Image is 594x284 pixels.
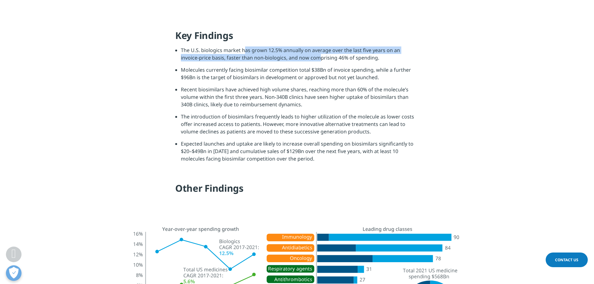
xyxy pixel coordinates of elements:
[546,253,588,267] a: Contact Us
[181,86,419,113] li: Recent biosimilars have achieved high volume shares, reaching more than 60% of the molecule’s vol...
[175,182,419,199] h4: Other Findings
[6,265,22,281] button: Open Preferences
[555,257,578,262] span: Contact Us
[181,113,419,140] li: The introduction of biosimilars frequently leads to higher utilization of the molecule as lower c...
[181,140,419,167] li: Expected launches and uptake are likely to increase overall spending on biosimilars significantly...
[181,46,419,66] li: The U.S. biologics market has grown 12.5% annually on average over the last five years on an invo...
[181,66,419,86] li: Molecules currently facing biosimilar competition total $38Bn of invoice spending, while a furthe...
[175,29,419,46] h4: Key Findings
